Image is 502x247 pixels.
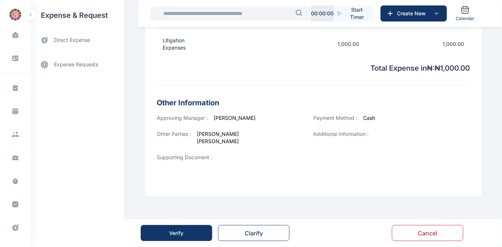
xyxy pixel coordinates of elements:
a: Calendar [453,3,478,24]
h3: Other Information [157,97,470,109]
span: direct expense [54,36,90,44]
a: direct expense [31,31,124,50]
button: Create New [381,5,447,21]
a: expense requests [31,56,124,73]
p: Total Expense in ₦ : ₦ 1,000.00 [157,57,470,73]
p: 00 : 00 : 00 [311,10,334,17]
span: [PERSON_NAME] [214,115,256,121]
span: Approving Manager : [157,115,208,121]
button: Verify [141,225,212,241]
span: [PERSON_NAME] [197,138,239,145]
button: Clarify [218,225,289,241]
span: Create New [394,10,432,17]
span: Additional Information : [314,131,369,137]
div: expense requests [31,50,124,73]
td: Litigation Expenses [157,31,215,57]
div: Verify [170,230,184,237]
span: Cash [363,115,375,121]
span: [PERSON_NAME] [197,130,239,138]
td: 1,000.00 [327,31,369,57]
td: 1,000.00 [411,31,470,57]
span: Calendar [456,16,475,21]
span: Start Timer [347,6,367,21]
button: Start Timer [334,5,373,21]
span: Supporting Document : [157,154,212,161]
span: Other Parties : [157,130,191,142]
button: Cancel [392,225,463,241]
span: Payment Method : [314,115,358,121]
